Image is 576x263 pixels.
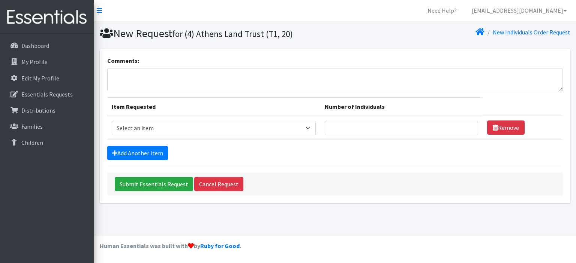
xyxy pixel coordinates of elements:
[487,120,525,135] a: Remove
[493,28,570,36] a: New Individuals Order Request
[3,71,91,86] a: Edit My Profile
[100,242,241,250] strong: Human Essentials was built with by .
[421,3,463,18] a: Need Help?
[21,58,48,65] p: My Profile
[107,56,139,65] label: Comments:
[200,242,240,250] a: Ruby for Good
[107,97,321,116] th: Item Requested
[115,177,193,191] input: Submit Essentials Request
[3,119,91,134] a: Families
[107,146,168,160] a: Add Another Item
[172,28,293,39] small: for (4) Athens Land Trust (T1, 20)
[3,5,91,30] img: HumanEssentials
[21,123,43,130] p: Families
[21,42,49,49] p: Dashboard
[3,54,91,69] a: My Profile
[3,103,91,118] a: Distributions
[100,27,332,40] h1: New Request
[194,177,243,191] a: Cancel Request
[21,139,43,146] p: Children
[21,91,73,98] p: Essentials Requests
[3,87,91,102] a: Essentials Requests
[3,135,91,150] a: Children
[21,74,59,82] p: Edit My Profile
[466,3,573,18] a: [EMAIL_ADDRESS][DOMAIN_NAME]
[21,107,55,114] p: Distributions
[3,38,91,53] a: Dashboard
[320,97,483,116] th: Number of Individuals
